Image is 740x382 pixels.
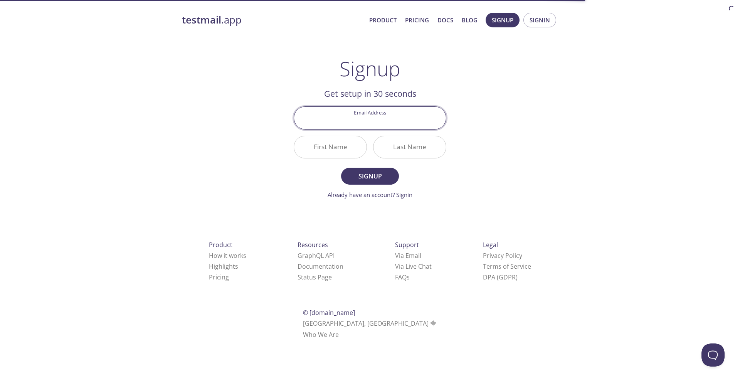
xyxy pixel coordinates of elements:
[395,251,421,260] a: Via Email
[303,308,355,317] span: © [DOMAIN_NAME]
[298,273,332,281] a: Status Page
[701,343,725,367] iframe: Help Scout Beacon - Open
[405,15,429,25] a: Pricing
[437,15,453,25] a: Docs
[530,15,550,25] span: Signin
[395,273,410,281] a: FAQ
[483,251,522,260] a: Privacy Policy
[340,57,400,80] h1: Signup
[209,251,246,260] a: How it works
[492,15,513,25] span: Signup
[182,13,363,27] a: testmail.app
[303,319,437,328] span: [GEOGRAPHIC_DATA], [GEOGRAPHIC_DATA]
[523,13,556,27] button: Signin
[298,251,335,260] a: GraphQL API
[341,168,399,185] button: Signup
[328,191,412,199] a: Already have an account? Signin
[209,262,238,271] a: Highlights
[395,262,432,271] a: Via Live Chat
[298,241,328,249] span: Resources
[298,262,343,271] a: Documentation
[483,262,531,271] a: Terms of Service
[182,13,221,27] strong: testmail
[209,241,232,249] span: Product
[294,87,446,100] h2: Get setup in 30 seconds
[486,13,520,27] button: Signup
[483,241,498,249] span: Legal
[462,15,478,25] a: Blog
[395,241,419,249] span: Support
[483,273,518,281] a: DPA (GDPR)
[407,273,410,281] span: s
[369,15,397,25] a: Product
[209,273,229,281] a: Pricing
[350,171,390,182] span: Signup
[303,330,339,339] a: Who We Are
